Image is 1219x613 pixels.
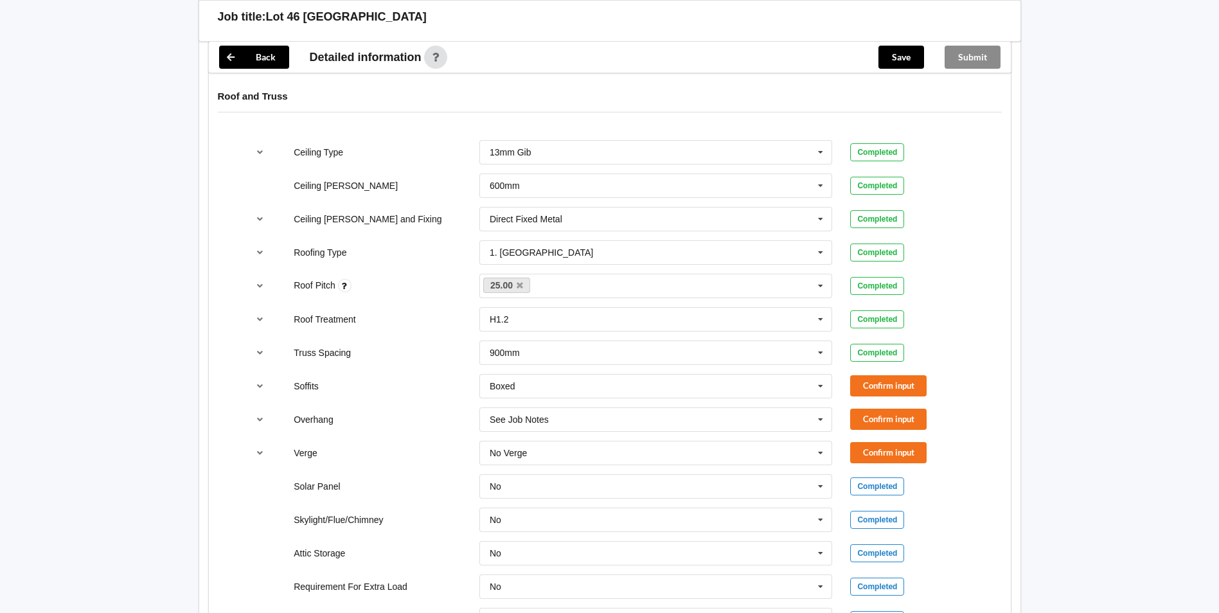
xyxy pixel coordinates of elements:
h3: Job title: [218,10,266,24]
div: Completed [850,277,904,295]
label: Soffits [294,381,319,391]
span: Detailed information [310,51,422,63]
div: Completed [850,210,904,228]
div: Boxed [490,382,515,391]
div: Completed [850,344,904,362]
label: Verge [294,448,317,458]
label: Roof Pitch [294,280,337,290]
button: reference-toggle [247,375,272,398]
label: Truss Spacing [294,348,351,358]
button: reference-toggle [247,141,272,164]
div: No [490,549,501,558]
div: Completed [850,511,904,529]
button: reference-toggle [247,341,272,364]
label: Skylight/Flue/Chimney [294,515,383,525]
h4: Roof and Truss [218,90,1002,102]
div: 1. [GEOGRAPHIC_DATA] [490,248,593,257]
div: No [490,515,501,524]
div: No Verge [490,449,527,458]
button: reference-toggle [247,274,272,298]
button: reference-toggle [247,408,272,431]
div: No [490,482,501,491]
div: Completed [850,578,904,596]
label: Solar Panel [294,481,340,492]
div: 600mm [490,181,520,190]
button: Confirm input [850,409,927,430]
div: 900mm [490,348,520,357]
button: Save [878,46,924,69]
div: Completed [850,310,904,328]
label: Roof Treatment [294,314,356,324]
label: Requirement For Extra Load [294,582,407,592]
label: Ceiling [PERSON_NAME] and Fixing [294,214,441,224]
a: 25.00 [483,278,531,293]
h3: Lot 46 [GEOGRAPHIC_DATA] [266,10,427,24]
button: reference-toggle [247,208,272,231]
label: Overhang [294,414,333,425]
div: H1.2 [490,315,509,324]
div: No [490,582,501,591]
div: 13mm Gib [490,148,531,157]
button: reference-toggle [247,308,272,331]
div: Completed [850,544,904,562]
label: Roofing Type [294,247,346,258]
div: Completed [850,477,904,495]
button: Back [219,46,289,69]
button: reference-toggle [247,241,272,264]
label: Attic Storage [294,548,345,558]
button: reference-toggle [247,441,272,465]
div: Completed [850,244,904,262]
label: Ceiling [PERSON_NAME] [294,181,398,191]
div: Completed [850,177,904,195]
div: See Job Notes [490,415,549,424]
div: Direct Fixed Metal [490,215,562,224]
button: Confirm input [850,442,927,463]
label: Ceiling Type [294,147,343,157]
div: Completed [850,143,904,161]
button: Confirm input [850,375,927,396]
